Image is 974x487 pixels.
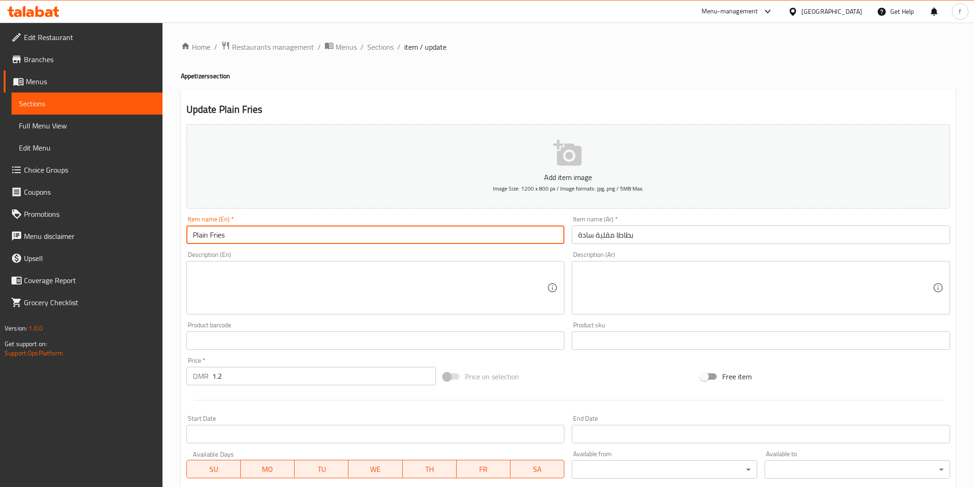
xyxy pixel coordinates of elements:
span: Menus [336,41,357,52]
span: Choice Groups [24,164,155,175]
button: FR [457,460,510,478]
p: Add item image [201,172,936,183]
input: Please enter product barcode [186,331,565,350]
span: 1.0.0 [29,322,43,334]
span: SU [191,463,237,476]
input: Enter name Ar [572,226,950,244]
a: Support.OpsPlatform [5,347,63,359]
button: SA [510,460,564,478]
a: Edit Menu [12,137,162,159]
input: Please enter price [212,367,436,385]
span: TH [406,463,453,476]
span: Coverage Report [24,275,155,286]
a: Home [181,41,210,52]
button: SU [186,460,241,478]
span: Version: [5,322,27,334]
span: f [959,6,961,17]
span: Grocery Checklist [24,297,155,308]
a: Menu disclaimer [4,225,162,247]
span: Edit Restaurant [24,32,155,43]
span: Promotions [24,209,155,220]
a: Menus [325,41,357,53]
span: Restaurants management [232,41,314,52]
p: OMR [193,371,209,382]
span: Branches [24,54,155,65]
span: Image Size: 1200 x 800 px / Image formats: jpg, png / 5MB Max. [493,183,644,194]
li: / [360,41,364,52]
h4: Appetizers section [181,71,956,81]
input: Enter name En [186,226,565,244]
div: ​ [765,460,950,479]
span: Edit Menu [19,142,155,153]
span: Price on selection [465,371,519,382]
span: Sections [19,98,155,109]
span: TU [298,463,345,476]
a: Branches [4,48,162,70]
span: FR [460,463,507,476]
a: Coverage Report [4,269,162,291]
button: TU [295,460,348,478]
div: ​ [572,460,757,479]
span: Upsell [24,253,155,264]
span: Menus [26,76,155,87]
a: Grocery Checklist [4,291,162,313]
a: Promotions [4,203,162,225]
span: Free item [722,371,752,382]
span: item / update [404,41,446,52]
span: SA [514,463,561,476]
input: Please enter product sku [572,331,950,350]
h2: Update Plain Fries [186,103,950,116]
a: Sections [367,41,394,52]
button: WE [348,460,402,478]
span: Menu disclaimer [24,231,155,242]
a: Choice Groups [4,159,162,181]
button: TH [403,460,457,478]
span: WE [352,463,399,476]
li: / [397,41,400,52]
button: Add item imageImage Size: 1200 x 800 px / Image formats: jpg, png / 5MB Max. [186,124,950,209]
li: / [214,41,217,52]
a: Edit Restaurant [4,26,162,48]
a: Restaurants management [221,41,314,53]
a: Menus [4,70,162,93]
div: Menu-management [702,6,758,17]
a: Sections [12,93,162,115]
button: MO [241,460,295,478]
span: Coupons [24,186,155,197]
span: MO [244,463,291,476]
a: Full Menu View [12,115,162,137]
span: Get support on: [5,338,47,350]
a: Coupons [4,181,162,203]
nav: breadcrumb [181,41,956,53]
a: Upsell [4,247,162,269]
span: Full Menu View [19,120,155,131]
div: [GEOGRAPHIC_DATA] [801,6,862,17]
li: / [318,41,321,52]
